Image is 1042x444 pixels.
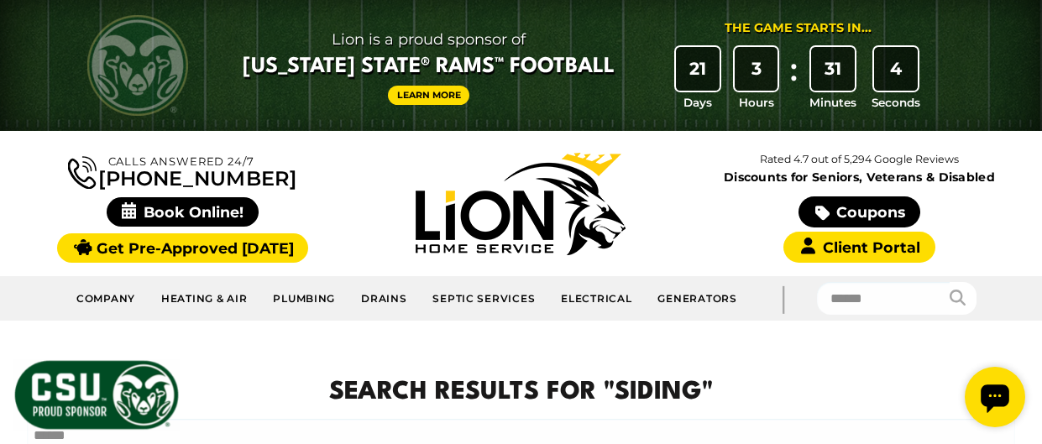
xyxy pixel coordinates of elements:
[785,47,802,112] div: :
[57,233,308,263] a: Get Pre-Approved [DATE]
[260,283,348,314] a: Plumbing
[783,232,935,263] a: Client Portal
[348,283,420,314] a: Drains
[799,196,919,227] a: Coupons
[750,276,817,321] div: |
[725,19,872,38] div: The Game Starts in...
[64,283,149,314] a: Company
[548,283,645,314] a: Electrical
[694,171,1025,183] span: Discounts for Seniors, Veterans & Disabled
[13,358,181,431] img: CSU Sponsor Badge
[690,150,1029,169] p: Rated 4.7 out of 5,294 Google Reviews
[420,283,548,314] a: Septic Services
[872,94,920,111] span: Seconds
[645,283,749,314] a: Generators
[676,47,720,91] div: 21
[388,86,470,105] a: Learn More
[7,7,67,67] div: Open chat widget
[87,15,188,116] img: CSU Rams logo
[243,53,615,81] span: [US_STATE] State® Rams™ Football
[243,26,615,53] span: Lion is a proud sponsor of
[683,94,712,111] span: Days
[27,374,1015,412] h1: Search Results for "siding"
[68,153,296,189] a: [PHONE_NUMBER]
[149,283,260,314] a: Heating & Air
[809,94,856,111] span: Minutes
[874,47,918,91] div: 4
[107,197,259,227] span: Book Online!
[739,94,774,111] span: Hours
[811,47,855,91] div: 31
[735,47,778,91] div: 3
[416,153,626,255] img: Lion Home Service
